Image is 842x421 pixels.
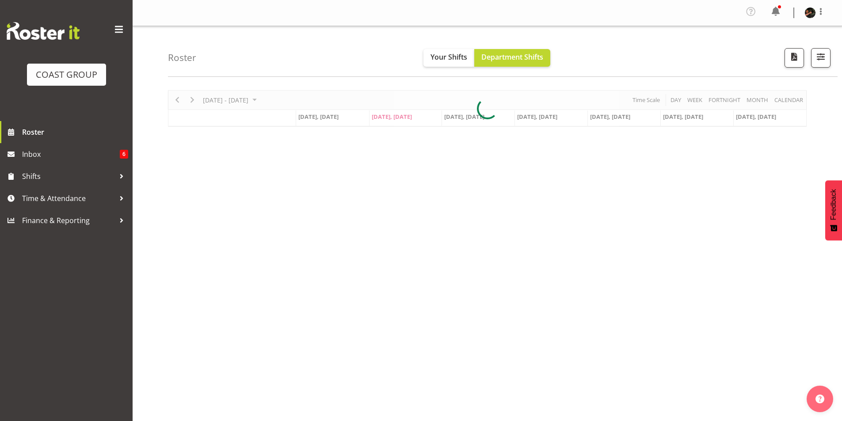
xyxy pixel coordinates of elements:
[22,192,115,205] span: Time & Attendance
[36,68,97,81] div: COAST GROUP
[7,22,80,40] img: Rosterit website logo
[825,180,842,240] button: Feedback - Show survey
[785,48,804,68] button: Download a PDF of the roster according to the set date range.
[815,394,824,403] img: help-xxl-2.png
[22,148,120,161] span: Inbox
[811,48,831,68] button: Filter Shifts
[481,52,543,62] span: Department Shifts
[830,189,838,220] span: Feedback
[805,8,815,18] img: alan-burrowsbb943395863b3ae7062c263e1c991831.png
[474,49,550,67] button: Department Shifts
[120,150,128,159] span: 6
[22,170,115,183] span: Shifts
[22,214,115,227] span: Finance & Reporting
[423,49,474,67] button: Your Shifts
[431,52,467,62] span: Your Shifts
[168,53,196,63] h4: Roster
[22,125,128,139] span: Roster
